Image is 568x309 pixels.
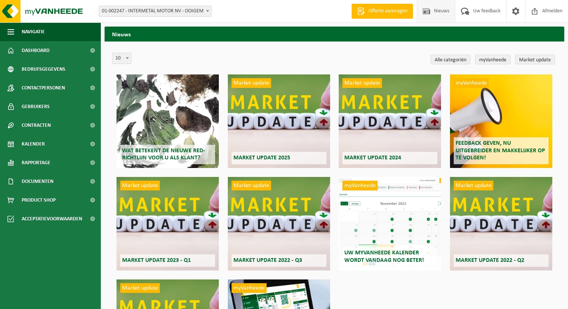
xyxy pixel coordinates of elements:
a: Market update Market update 2024 [339,74,441,168]
span: Contracten [22,116,51,135]
span: Documenten [22,172,53,191]
span: Market update [454,181,493,190]
a: Market update [515,55,555,64]
a: myVanheede Uw myVanheede kalender wordt vandaag nog beter! [339,177,441,270]
span: myVanheede [454,78,489,88]
span: Market update 2022 - Q2 [456,257,524,263]
span: Product Shop [22,191,56,209]
span: Gebruikers [22,97,50,116]
span: Rapportage [22,153,50,172]
span: Market update [120,283,160,293]
span: 01-002247 - INTERMETAL MOTOR NV - OOIGEM [99,6,212,17]
a: Market update Market update 2022 - Q2 [450,177,552,270]
span: Navigatie [22,22,45,41]
span: Market update [232,78,271,88]
span: Kalender [22,135,45,153]
span: Market update [232,181,271,190]
span: Uw myVanheede kalender wordt vandaag nog beter! [344,250,424,263]
span: Market update 2022 - Q3 [233,257,302,263]
a: Offerte aanvragen [351,4,413,19]
span: 01-002247 - INTERMETAL MOTOR NV - OOIGEM [99,6,211,16]
a: Market update Market update 2025 [228,74,330,168]
span: myVanheede [232,283,267,293]
span: Market update 2024 [344,155,401,161]
a: myVanheede Feedback geven, nu uitgebreider en makkelijker op te volgen! [450,74,552,168]
a: Alle categoriën [431,55,471,64]
a: Market update Market update 2022 - Q3 [228,177,330,270]
span: Feedback geven, nu uitgebreider en makkelijker op te volgen! [456,140,545,160]
span: Bedrijfsgegevens [22,60,65,79]
a: myVanheede [475,55,510,64]
span: Contactpersonen [22,79,65,97]
span: Acceptatievoorwaarden [22,209,82,228]
span: Dashboard [22,41,50,60]
h2: Nieuws [105,27,564,41]
span: 10 [112,53,131,64]
span: Market update 2023 - Q1 [122,257,191,263]
span: Market update [120,181,160,190]
span: myVanheede [342,181,378,190]
span: Market update [342,78,382,88]
span: Wat betekent de nieuwe RED-richtlijn voor u als klant? [122,148,205,161]
a: Market update Market update 2023 - Q1 [117,177,219,270]
a: Wat betekent de nieuwe RED-richtlijn voor u als klant? [117,74,219,168]
span: Market update 2025 [233,155,290,161]
span: Offerte aanvragen [367,7,409,15]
